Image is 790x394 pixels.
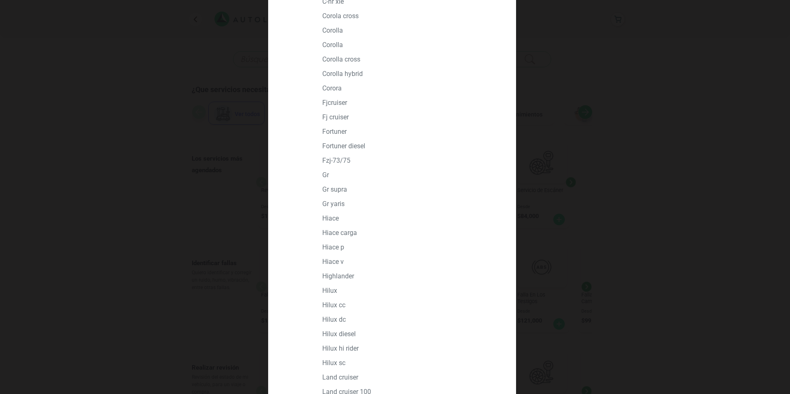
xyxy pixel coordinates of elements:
[322,171,499,179] p: GR
[322,359,499,367] p: HILUX SC
[322,330,499,338] p: HILUX DIESEL
[322,128,499,135] p: FORTUNER
[322,185,499,193] p: GR SUPRA
[322,157,499,164] p: FZJ-73/75
[322,113,499,121] p: FJ CRUISER
[322,142,499,150] p: FORTUNER DIESEL
[322,41,499,49] p: COROLLA
[322,287,499,294] p: HILUX
[322,200,499,208] p: GR YARIS
[322,272,499,280] p: HIGHLANDER
[322,301,499,309] p: HILUX CC
[322,70,499,78] p: COROLLA HYBRID
[322,55,499,63] p: COROLLA CROSS
[322,12,499,20] p: COROLA CROSS
[322,26,499,34] p: COROLLA
[322,214,499,222] p: HIACE
[322,84,499,92] p: CORORA
[322,373,499,381] p: LAND CRUISER
[322,243,499,251] p: HIACE P
[322,258,499,266] p: HIACE V
[322,99,499,107] p: FJCRUISER
[322,344,499,352] p: HILUX HI RIDER
[322,316,499,323] p: HILUX DC
[322,229,499,237] p: HIACE CARGA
